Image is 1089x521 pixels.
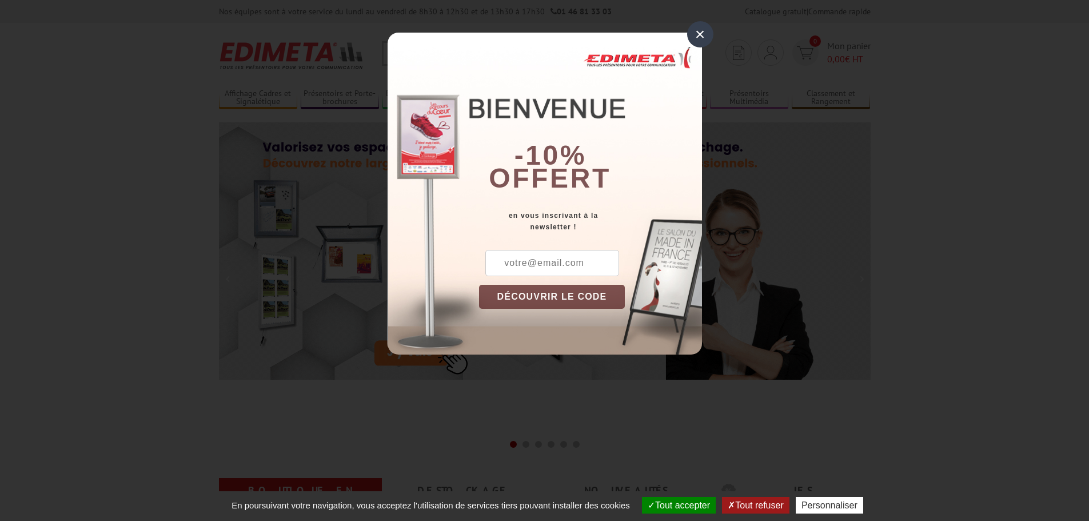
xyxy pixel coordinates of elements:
[514,140,587,170] b: -10%
[479,210,702,233] div: en vous inscrivant à la newsletter !
[226,500,636,510] span: En poursuivant votre navigation, vous acceptez l'utilisation de services tiers pouvant installer ...
[489,163,611,193] font: offert
[479,285,625,309] button: DÉCOUVRIR LE CODE
[687,21,713,47] div: ×
[796,497,863,514] button: Personnaliser (fenêtre modale)
[642,497,716,514] button: Tout accepter
[722,497,789,514] button: Tout refuser
[485,250,619,276] input: votre@email.com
